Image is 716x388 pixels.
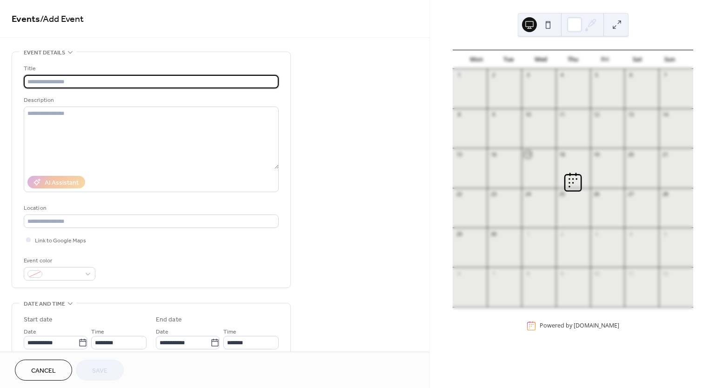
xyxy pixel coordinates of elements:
[35,236,86,246] span: Link to Google Maps
[593,270,600,277] div: 10
[490,111,497,118] div: 9
[662,270,669,277] div: 12
[24,48,65,58] span: Event details
[559,111,566,118] div: 11
[662,191,669,198] div: 28
[662,72,669,79] div: 7
[524,230,531,237] div: 1
[593,230,600,237] div: 3
[24,315,53,325] div: Start date
[12,10,40,28] a: Events
[524,151,531,158] div: 17
[455,111,462,118] div: 8
[622,50,654,69] div: Sat
[455,72,462,79] div: 1
[455,230,462,237] div: 29
[490,151,497,158] div: 16
[627,72,634,79] div: 6
[540,322,619,330] div: Powered by
[24,256,94,266] div: Event color
[559,270,566,277] div: 9
[593,72,600,79] div: 5
[24,327,36,337] span: Date
[627,230,634,237] div: 4
[654,50,686,69] div: Sun
[524,111,531,118] div: 10
[490,270,497,277] div: 7
[662,230,669,237] div: 5
[15,360,72,381] button: Cancel
[40,10,84,28] span: / Add Event
[627,270,634,277] div: 11
[24,64,277,74] div: Title
[24,299,65,309] span: Date and time
[24,95,277,105] div: Description
[557,50,589,69] div: Thu
[559,191,566,198] div: 25
[559,230,566,237] div: 2
[627,191,634,198] div: 27
[91,327,104,337] span: Time
[490,191,497,198] div: 23
[455,270,462,277] div: 6
[24,203,277,213] div: Location
[524,72,531,79] div: 3
[593,111,600,118] div: 12
[525,50,557,69] div: Wed
[524,270,531,277] div: 8
[593,151,600,158] div: 19
[223,327,236,337] span: Time
[559,72,566,79] div: 4
[627,111,634,118] div: 13
[627,151,634,158] div: 20
[559,151,566,158] div: 18
[490,72,497,79] div: 2
[455,151,462,158] div: 15
[593,191,600,198] div: 26
[662,151,669,158] div: 21
[31,366,56,376] span: Cancel
[589,50,621,69] div: Fri
[662,111,669,118] div: 14
[490,230,497,237] div: 30
[574,322,619,330] a: [DOMAIN_NAME]
[156,327,168,337] span: Date
[455,191,462,198] div: 22
[524,191,531,198] div: 24
[460,50,492,69] div: Mon
[493,50,525,69] div: Tue
[156,315,182,325] div: End date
